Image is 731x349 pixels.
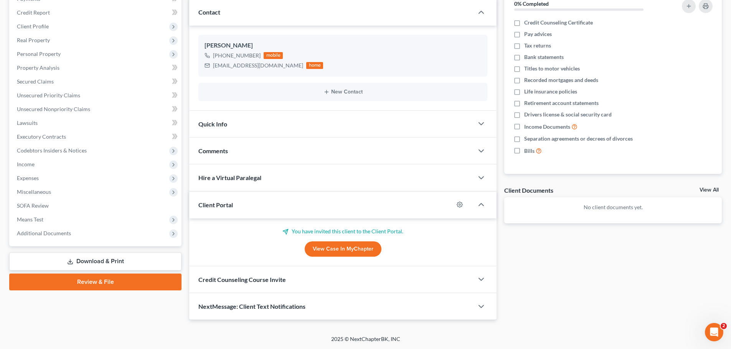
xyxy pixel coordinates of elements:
a: Executory Contracts [11,130,182,144]
span: Codebtors Insiders & Notices [17,147,87,154]
span: Pay advices [524,30,552,38]
span: Comments [198,147,228,154]
span: Miscellaneous [17,188,51,195]
div: Client Documents [504,186,553,194]
span: Credit Counseling Certificate [524,19,593,26]
a: Lawsuits [11,116,182,130]
a: Review & File [9,274,182,290]
span: Separation agreements or decrees of divorces [524,135,633,143]
div: home [306,62,323,69]
span: Expenses [17,175,39,181]
button: New Contact [205,89,481,95]
span: Bills [524,147,535,155]
span: Bank statements [524,53,564,61]
span: Recorded mortgages and deeds [524,76,598,84]
span: Means Test [17,216,43,223]
a: Unsecured Priority Claims [11,88,182,102]
span: Hire a Virtual Paralegal [198,174,261,181]
strong: 0% Completed [514,0,549,7]
div: [PHONE_NUMBER] [213,52,261,59]
span: Income Documents [524,123,570,131]
a: Property Analysis [11,61,182,75]
span: Contact [198,8,220,16]
span: Drivers license & social security card [524,111,612,118]
a: Download & Print [9,252,182,270]
span: Credit Counseling Course Invite [198,276,286,283]
span: Credit Report [17,9,50,16]
p: No client documents yet. [510,203,716,211]
a: Secured Claims [11,75,182,88]
p: You have invited this client to the Client Portal. [198,228,487,235]
div: mobile [264,52,283,59]
span: Lawsuits [17,120,38,126]
span: Property Analysis [17,64,59,71]
span: Quick Info [198,120,227,128]
div: 2025 © NextChapterBK, INC [147,335,584,349]
span: SOFA Review [17,202,49,209]
span: Secured Claims [17,78,54,85]
span: Client Profile [17,23,49,29]
span: Titles to motor vehicles [524,65,580,72]
span: Tax returns [524,42,551,49]
div: [EMAIL_ADDRESS][DOMAIN_NAME] [213,62,303,69]
span: Personal Property [17,51,61,57]
div: [PERSON_NAME] [205,41,481,50]
a: Credit Report [11,6,182,20]
a: Unsecured Nonpriority Claims [11,102,182,116]
span: Real Property [17,37,50,43]
span: Unsecured Nonpriority Claims [17,106,90,112]
iframe: Intercom live chat [705,323,723,341]
span: NextMessage: Client Text Notifications [198,303,305,310]
span: Unsecured Priority Claims [17,92,80,98]
span: Income [17,161,35,167]
a: View All [700,187,719,193]
span: Additional Documents [17,230,71,236]
a: View Case in MyChapter [305,241,381,257]
span: 2 [721,323,727,329]
span: Executory Contracts [17,133,66,140]
span: Life insurance policies [524,88,577,95]
span: Retirement account statements [524,99,599,107]
a: SOFA Review [11,199,182,213]
span: Client Portal [198,201,233,208]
